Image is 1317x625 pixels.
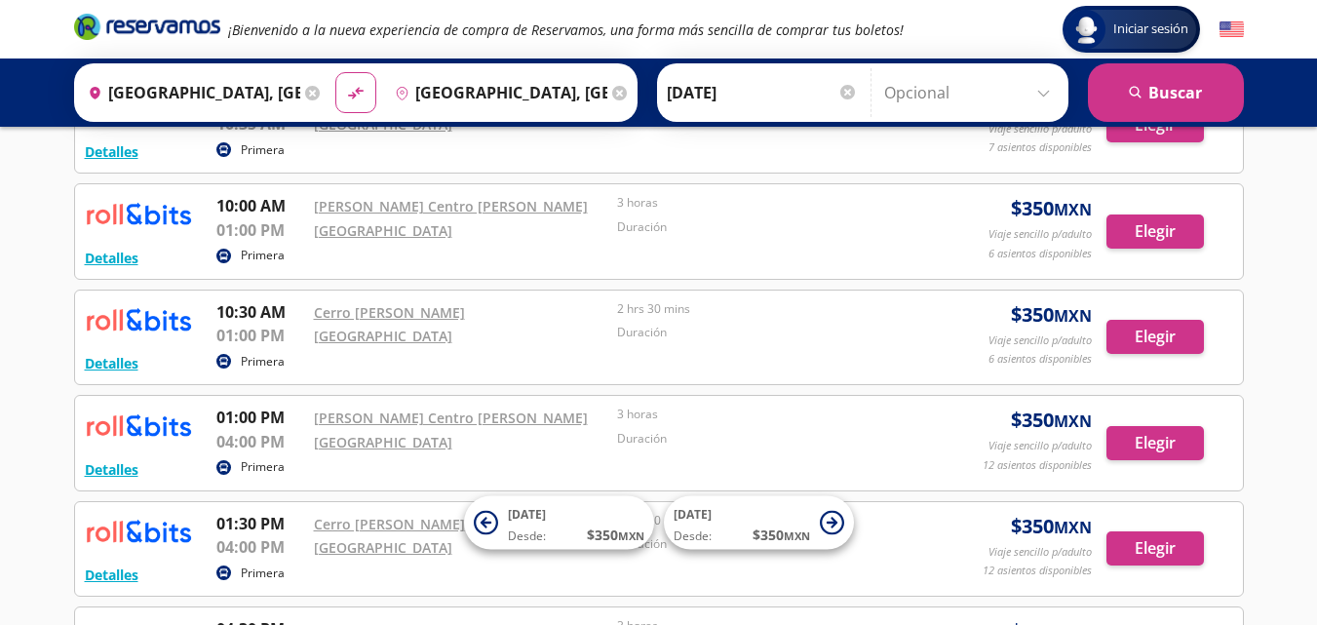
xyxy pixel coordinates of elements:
[74,12,220,41] i: Brand Logo
[617,194,911,212] p: 3 horas
[1106,531,1204,566] button: Elegir
[85,459,138,480] button: Detalles
[85,141,138,162] button: Detalles
[753,525,810,545] span: $ 350
[241,458,285,476] p: Primera
[983,563,1092,579] p: 12 asientos disponibles
[314,197,588,215] a: [PERSON_NAME] Centro [PERSON_NAME]
[617,300,911,318] p: 2 hrs 30 mins
[464,496,654,550] button: [DATE]Desde:$350MXN
[664,496,854,550] button: [DATE]Desde:$350MXN
[85,565,138,585] button: Detalles
[80,68,300,117] input: Buscar Origen
[85,300,192,339] img: RESERVAMOS
[617,406,911,423] p: 3 horas
[508,527,546,545] span: Desde:
[617,324,911,341] p: Duración
[216,406,304,429] p: 01:00 PM
[216,300,304,324] p: 10:30 AM
[1088,63,1244,122] button: Buscar
[618,528,644,543] small: MXN
[674,527,712,545] span: Desde:
[1106,215,1204,249] button: Elegir
[74,12,220,47] a: Brand Logo
[314,515,465,533] a: Cerro [PERSON_NAME]
[241,565,285,582] p: Primera
[988,332,1092,349] p: Viaje sencillo p/adulto
[1220,18,1244,42] button: English
[216,218,304,242] p: 01:00 PM
[1011,194,1092,223] span: $ 350
[884,68,1059,117] input: Opcional
[1011,406,1092,435] span: $ 350
[988,544,1092,561] p: Viaje sencillo p/adulto
[241,141,285,159] p: Primera
[85,194,192,233] img: RESERVAMOS
[674,506,712,523] span: [DATE]
[241,353,285,371] p: Primera
[216,535,304,559] p: 04:00 PM
[667,68,858,117] input: Elegir Fecha
[988,438,1092,454] p: Viaje sencillo p/adulto
[314,303,465,322] a: Cerro [PERSON_NAME]
[988,246,1092,262] p: 6 asientos disponibles
[314,221,452,240] a: [GEOGRAPHIC_DATA]
[1054,305,1092,327] small: MXN
[241,247,285,264] p: Primera
[1106,320,1204,354] button: Elegir
[983,457,1092,474] p: 12 asientos disponibles
[988,226,1092,243] p: Viaje sencillo p/adulto
[85,353,138,373] button: Detalles
[1011,512,1092,541] span: $ 350
[784,528,810,543] small: MXN
[314,538,452,557] a: [GEOGRAPHIC_DATA]
[85,248,138,268] button: Detalles
[216,512,304,535] p: 01:30 PM
[314,409,588,427] a: [PERSON_NAME] Centro [PERSON_NAME]
[1106,426,1204,460] button: Elegir
[216,324,304,347] p: 01:00 PM
[587,525,644,545] span: $ 350
[387,68,607,117] input: Buscar Destino
[1054,199,1092,220] small: MXN
[216,194,304,217] p: 10:00 AM
[988,121,1092,137] p: Viaje sencillo p/adulto
[1105,20,1196,39] span: Iniciar sesión
[228,20,904,39] em: ¡Bienvenido a la nueva experiencia de compra de Reservamos, una forma más sencilla de comprar tus...
[988,139,1092,156] p: 7 asientos disponibles
[617,218,911,236] p: Duración
[988,351,1092,368] p: 6 asientos disponibles
[85,406,192,445] img: RESERVAMOS
[85,512,192,551] img: RESERVAMOS
[314,433,452,451] a: [GEOGRAPHIC_DATA]
[617,430,911,448] p: Duración
[1054,517,1092,538] small: MXN
[1011,300,1092,330] span: $ 350
[508,506,546,523] span: [DATE]
[314,327,452,345] a: [GEOGRAPHIC_DATA]
[1054,410,1092,432] small: MXN
[216,430,304,453] p: 04:00 PM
